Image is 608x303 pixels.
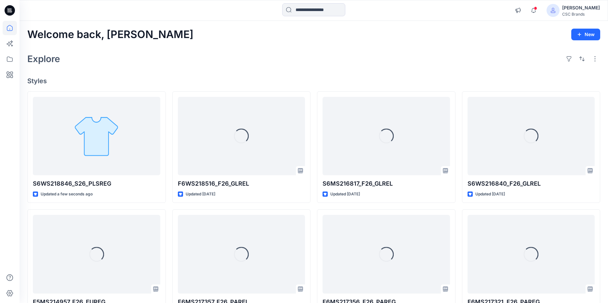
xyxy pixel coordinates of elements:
[475,191,505,198] p: Updated [DATE]
[33,97,160,175] a: S6WS218846_S26_PLSREG
[41,191,93,198] p: Updated a few seconds ago
[562,4,600,12] div: [PERSON_NAME]
[27,77,600,85] h4: Styles
[468,179,595,188] p: S6WS216840_F26_GLREL
[186,191,215,198] p: Updated [DATE]
[562,12,600,17] div: CSC Brands
[571,29,600,40] button: New
[550,8,556,13] svg: avatar
[330,191,360,198] p: Updated [DATE]
[323,179,450,188] p: S6MS216817_F26_GLREL
[178,179,305,188] p: F6WS218516_F26_GLREL
[33,179,160,188] p: S6WS218846_S26_PLSREG
[27,54,60,64] h2: Explore
[27,29,193,41] h2: Welcome back, [PERSON_NAME]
